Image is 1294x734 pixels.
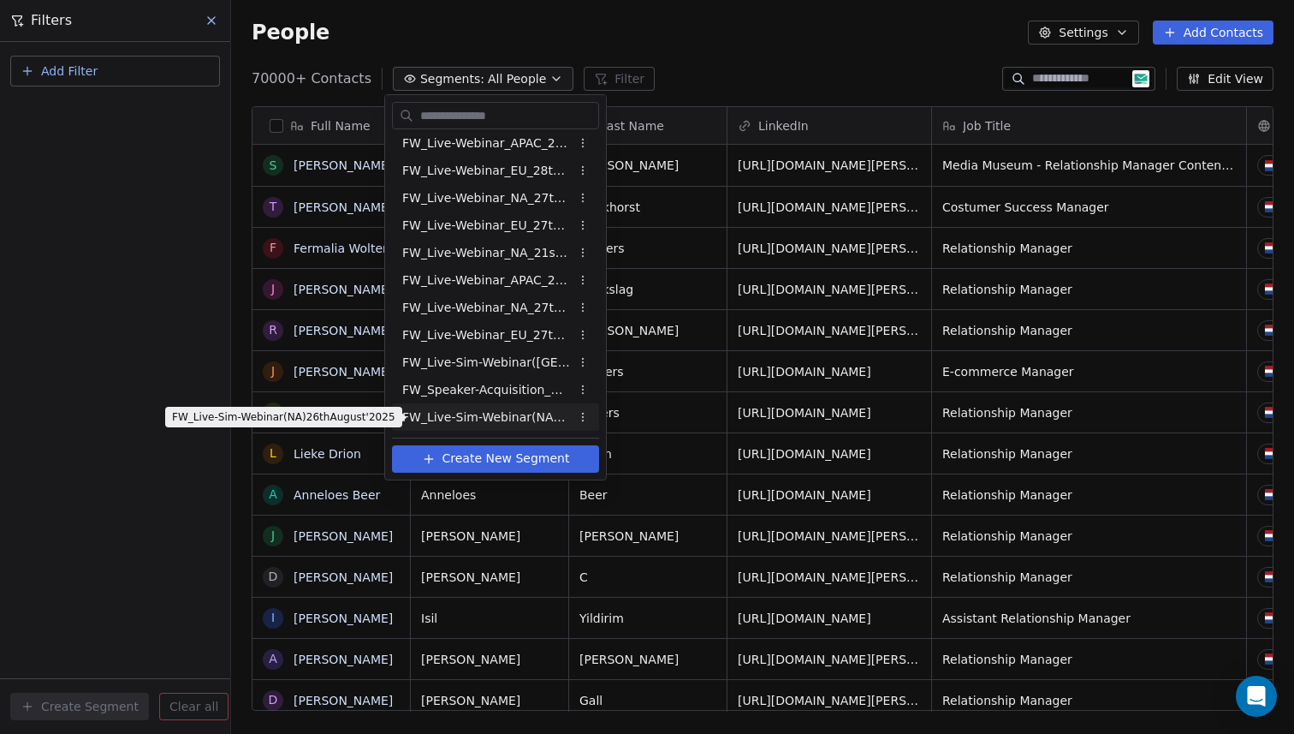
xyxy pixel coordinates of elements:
[402,189,570,207] span: FW_Live-Webinar_NA_27thAugust'25
[172,410,395,424] p: FW_Live-Sim-Webinar(NA)26thAugust'2025
[402,217,570,235] span: FW_Live-Webinar_EU_27thAugust'25
[402,272,570,289] span: FW_Live-Webinar_APAC_21stAugust'25 - Batch 2
[402,381,570,399] span: FW_Speaker-Acquisition_August'25
[402,326,570,344] span: FW_Live-Webinar_EU_27thAugust'25 - Batch 2
[442,450,570,468] span: Create New Segment
[392,47,599,431] div: Suggestions
[402,162,570,180] span: FW_Live-Webinar_EU_28thAugust'25
[402,134,570,152] span: FW_Live-Webinar_APAC_21stAugust'25
[392,445,599,473] button: Create New Segment
[402,244,570,262] span: FW_Live-Webinar_NA_21stAugust'25 Batch 2
[402,409,570,427] span: FW_Live-Sim-Webinar(NA)26thAugust'2025
[402,354,570,372] span: FW_Live-Sim-Webinar([GEOGRAPHIC_DATA])26thAugust'2025
[402,299,570,317] span: FW_Live-Webinar_NA_27thAugust'25 - Batch 2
